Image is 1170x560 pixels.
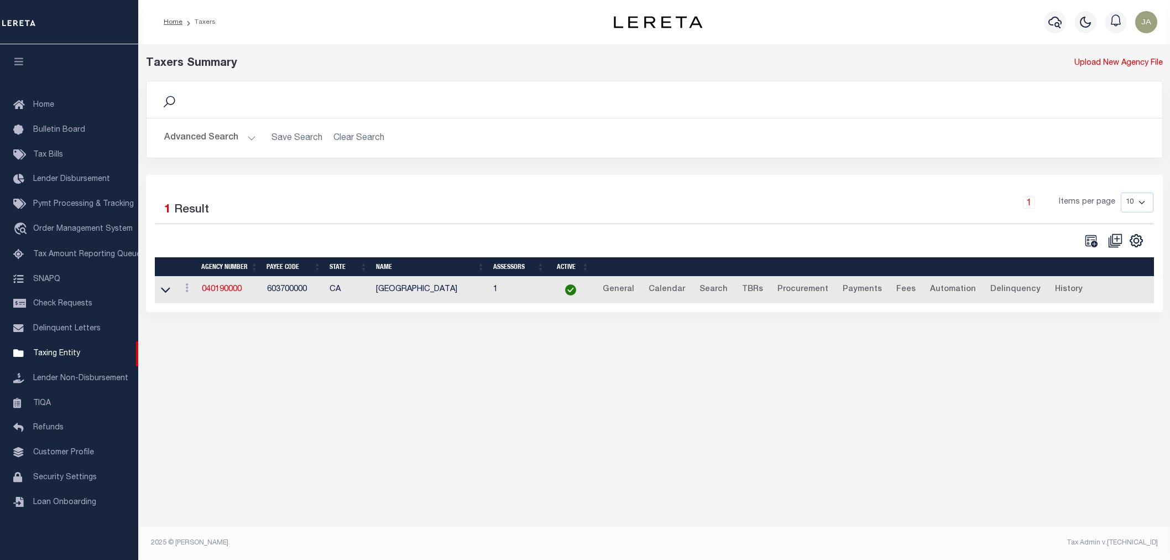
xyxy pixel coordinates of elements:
[164,19,182,25] a: Home
[372,257,489,277] th: Name: activate to sort column ascending
[33,275,60,283] span: SNAPQ
[33,300,92,308] span: Check Requests
[143,538,655,548] div: 2025 © [PERSON_NAME].
[174,201,209,219] label: Result
[985,281,1046,299] a: Delinquency
[164,204,171,216] span: 1
[325,257,372,277] th: State: activate to sort column ascending
[33,424,64,432] span: Refunds
[838,281,887,299] a: Payments
[565,284,576,295] img: check-icon-green.svg
[549,257,593,277] th: Active: activate to sort column ascending
[33,399,51,407] span: TIQA
[593,257,1155,277] th: &nbsp;
[925,281,981,299] a: Automation
[489,277,549,304] td: 1
[662,538,1158,548] div: Tax Admin v.[TECHNICAL_ID]
[164,127,256,149] button: Advanced Search
[33,101,54,109] span: Home
[13,222,31,237] i: travel_explore
[33,499,96,506] span: Loan Onboarding
[772,281,833,299] a: Procurement
[33,151,63,159] span: Tax Bills
[614,16,702,28] img: logo-dark.svg
[182,17,216,27] li: Taxers
[33,200,134,208] span: Pymt Processing & Tracking
[1023,196,1035,209] a: 1
[644,281,690,299] a: Calendar
[146,55,905,72] div: Taxers Summary
[202,286,242,293] a: 040190000
[598,281,639,299] a: General
[737,281,768,299] a: TBRs
[489,257,549,277] th: Assessors: activate to sort column ascending
[262,257,325,277] th: Payee Code: activate to sort column ascending
[33,375,128,382] span: Lender Non-Disbursement
[1050,281,1088,299] a: History
[891,281,921,299] a: Fees
[33,350,80,357] span: Taxing Entity
[263,277,326,304] td: 603700000
[33,251,141,258] span: Tax Amount Reporting Queue
[33,126,85,134] span: Bulletin Board
[372,277,489,304] td: [GEOGRAPHIC_DATA]
[33,175,110,183] span: Lender Disbursement
[694,281,733,299] a: Search
[33,474,97,481] span: Security Settings
[1074,58,1163,70] a: Upload New Agency File
[33,225,133,233] span: Order Management System
[1135,11,1157,33] img: svg+xml;base64,PHN2ZyB4bWxucz0iaHR0cDovL3d3dy53My5vcmcvMjAwMC9zdmciIHBvaW50ZXItZXZlbnRzPSJub25lIi...
[1059,196,1115,209] span: Items per page
[325,277,372,304] td: CA
[33,449,94,457] span: Customer Profile
[197,257,262,277] th: Agency Number: activate to sort column ascending
[33,325,101,333] span: Delinquent Letters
